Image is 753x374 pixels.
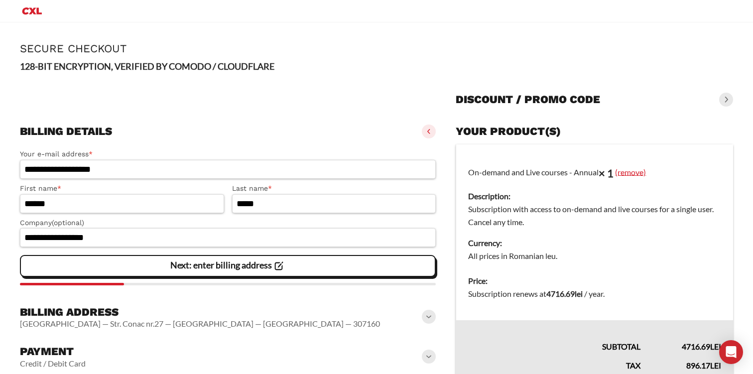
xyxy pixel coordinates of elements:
[456,353,652,372] th: Tax
[468,289,605,298] span: Subscription renews at .
[710,342,721,351] span: lei
[20,61,274,72] strong: 128-BIT ENCRYPTION, VERIFIED BY COMODO / CLOUDFLARE
[20,359,86,369] vaadin-horizontal-layout: Credit / Debit Card
[456,144,733,269] td: On-demand and Live courses - Annual
[20,345,86,359] h3: Payment
[456,320,652,353] th: Subtotal
[468,203,721,229] dd: Subscription with access to on-demand and live courses for a single user. Cancel any time.
[615,167,646,176] a: (remove)
[20,148,436,160] label: Your e-mail address
[456,93,600,107] h3: Discount / promo code
[468,274,721,287] dt: Price:
[20,255,436,277] vaadin-button: Next: enter billing address
[468,190,721,203] dt: Description:
[710,361,721,370] span: lei
[20,183,224,194] label: First name
[575,289,583,298] span: lei
[20,125,112,138] h3: Billing details
[20,305,380,319] h3: Billing address
[20,42,733,55] h1: Secure Checkout
[468,249,721,262] dd: All prices in Romanian leu.
[232,183,436,194] label: Last name
[546,289,583,298] bdi: 4716.69
[686,361,721,370] bdi: 896.17
[719,340,743,364] div: Open Intercom Messenger
[20,319,380,329] vaadin-horizontal-layout: [GEOGRAPHIC_DATA] — Str. Conac nr.27 — [GEOGRAPHIC_DATA] — [GEOGRAPHIC_DATA] — 307160
[599,166,614,180] strong: × 1
[20,217,436,229] label: Company
[468,237,721,249] dt: Currency:
[682,342,721,351] bdi: 4716.69
[584,289,603,298] span: / year
[52,219,84,227] span: (optional)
